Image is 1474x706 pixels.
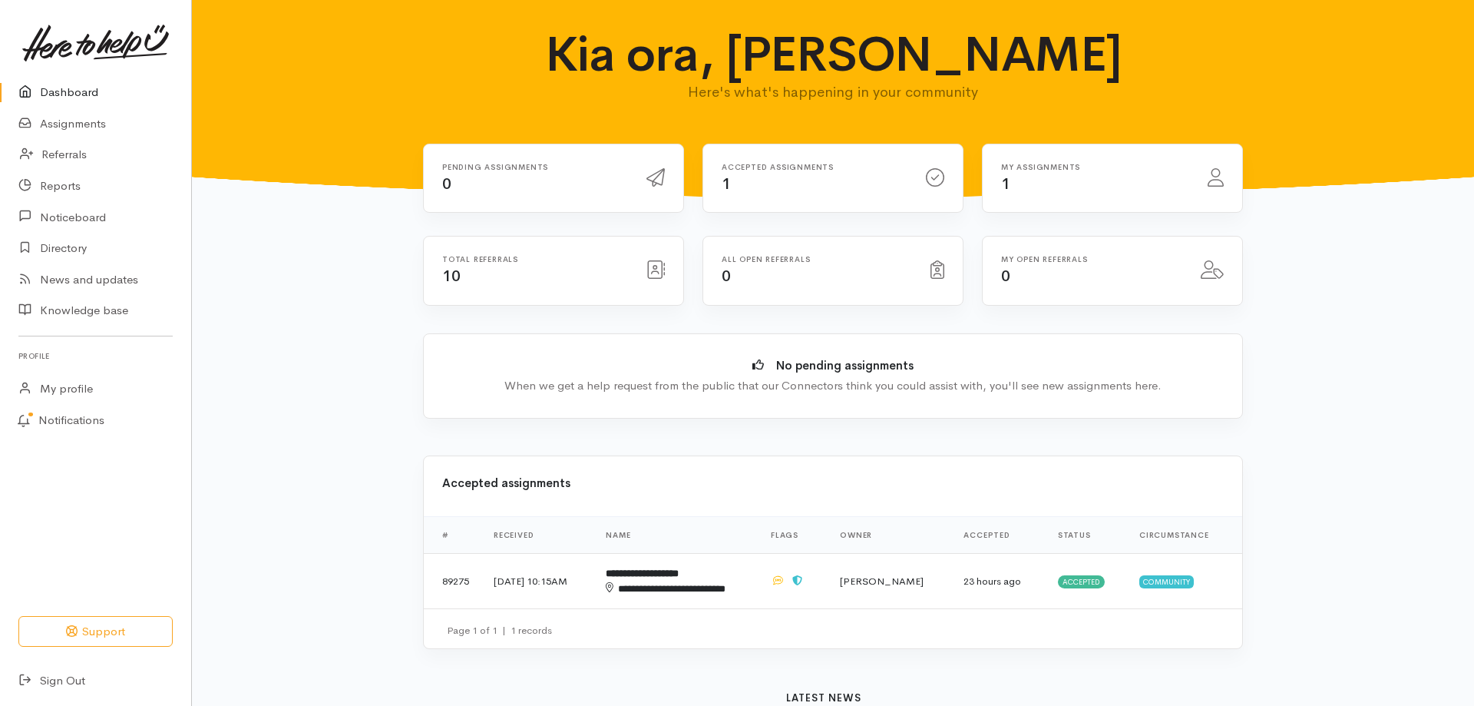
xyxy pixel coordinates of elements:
[1001,163,1189,171] h6: My assignments
[951,517,1045,554] th: Accepted
[424,554,481,609] td: 89275
[18,616,173,648] button: Support
[447,377,1219,395] div: When we get a help request from the public that our Connectors think you could assist with, you'l...
[963,575,1021,588] time: 23 hours ago
[1127,517,1242,554] th: Circumstance
[722,255,912,264] h6: All open referrals
[424,517,481,554] th: #
[776,358,914,373] b: No pending assignments
[442,163,628,171] h6: Pending assignments
[531,81,1135,103] p: Here's what's happening in your community
[593,517,758,554] th: Name
[481,517,593,554] th: Received
[786,691,861,704] b: Latest news
[758,517,828,554] th: Flags
[442,267,460,286] span: 10
[722,163,907,171] h6: Accepted assignments
[1139,575,1194,588] span: Community
[1058,575,1105,588] span: Accepted
[1001,267,1010,286] span: 0
[442,255,628,264] h6: Total referrals
[828,554,951,609] td: [PERSON_NAME]
[1001,174,1010,194] span: 1
[481,554,593,609] td: [DATE] 10:15AM
[447,624,552,637] small: Page 1 of 1 1 records
[1001,255,1182,264] h6: My open referrals
[531,28,1135,81] h1: Kia ora, [PERSON_NAME]
[1046,517,1127,554] th: Status
[722,267,731,286] span: 0
[442,174,451,194] span: 0
[442,476,570,490] b: Accepted assignments
[828,517,951,554] th: Owner
[18,346,173,366] h6: Profile
[502,624,506,637] span: |
[722,174,731,194] span: 1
